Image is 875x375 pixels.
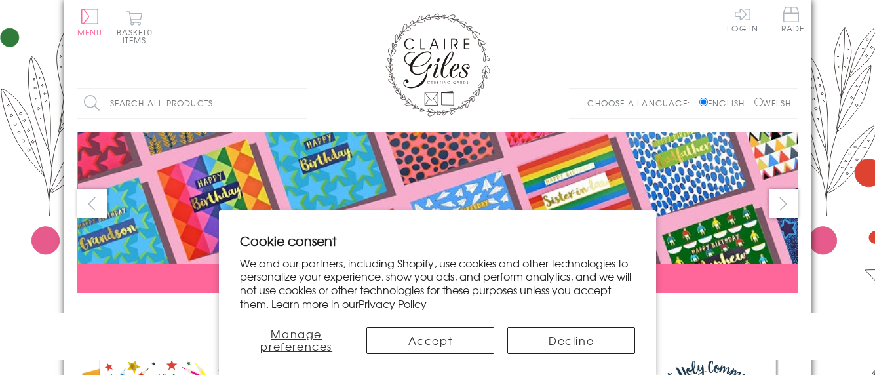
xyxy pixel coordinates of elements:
[366,327,494,354] button: Accept
[117,10,153,44] button: Basket0 items
[123,26,153,46] span: 0 items
[294,89,307,118] input: Search
[385,13,490,117] img: Claire Giles Greetings Cards
[587,97,697,109] p: Choose a language:
[777,7,805,32] span: Trade
[77,89,307,118] input: Search all products
[77,9,103,36] button: Menu
[699,97,751,109] label: English
[507,327,635,354] button: Decline
[240,256,636,311] p: We and our partners, including Shopify, use cookies and other technologies to personalize your ex...
[240,231,636,250] h2: Cookie consent
[699,98,708,106] input: English
[77,26,103,38] span: Menu
[359,296,427,311] a: Privacy Policy
[754,97,792,109] label: Welsh
[260,326,332,354] span: Manage preferences
[240,327,353,354] button: Manage preferences
[754,98,763,106] input: Welsh
[77,303,798,323] div: Carousel Pagination
[777,7,805,35] a: Trade
[769,189,798,218] button: next
[77,189,107,218] button: prev
[727,7,758,32] a: Log In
